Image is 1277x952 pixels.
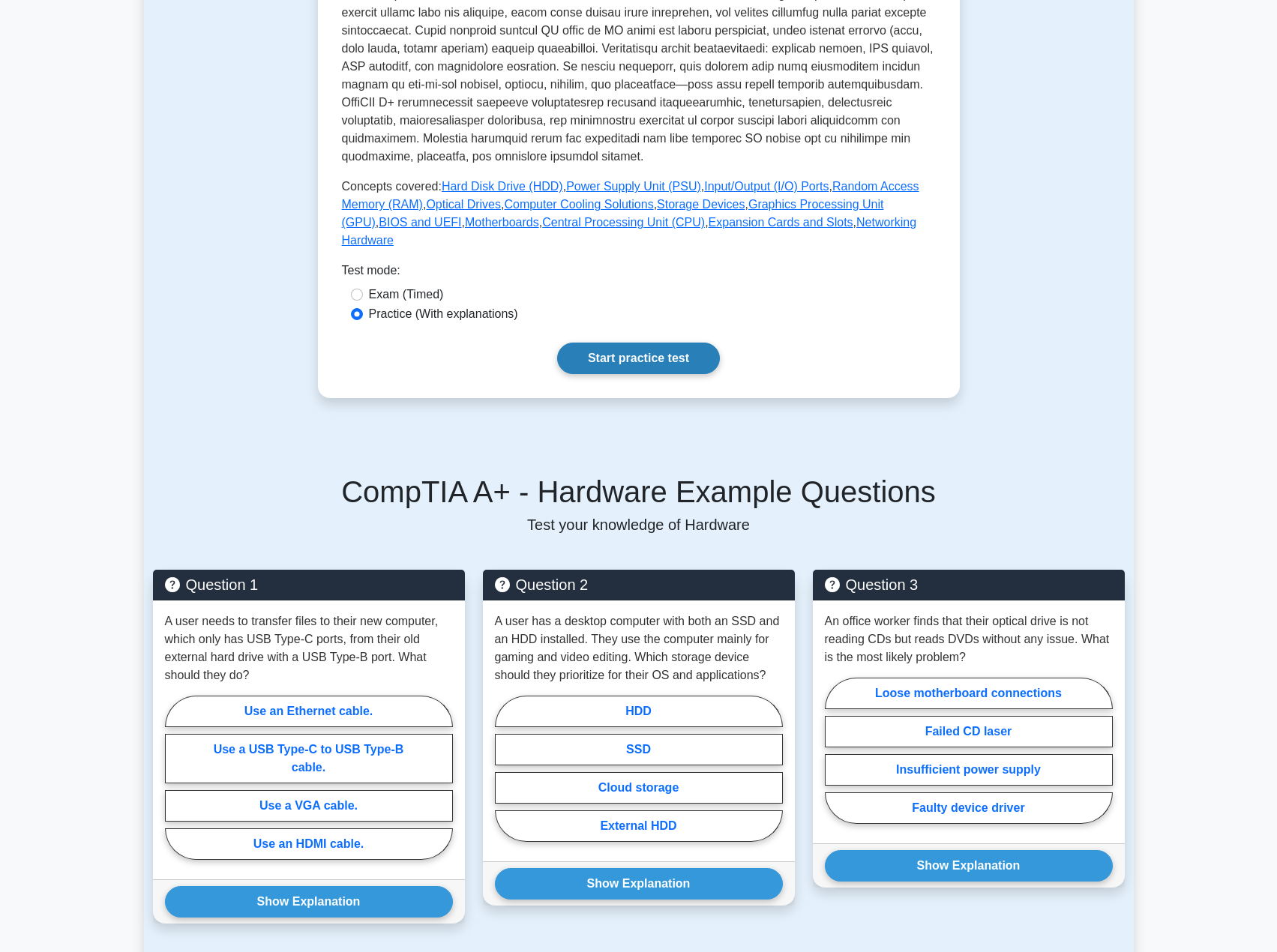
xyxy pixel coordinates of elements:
[495,576,783,594] h5: Question 2
[165,828,453,860] label: Use an HDMI cable.
[495,810,783,842] label: External HDD
[465,216,539,229] a: Motherboards
[153,516,1125,534] p: Test your knowledge of Hardware
[165,696,453,727] label: Use an Ethernet cable.
[566,180,701,193] a: Power Supply Unit (PSU)
[342,262,936,286] div: Test mode:
[442,180,563,193] a: Hard Disk Drive (HDD)
[825,576,1113,594] h5: Question 3
[165,612,453,684] p: A user needs to transfer files to their new computer, which only has USB Type-C ports, from their...
[165,734,453,783] label: Use a USB Type-C to USB Type-B cable.
[495,734,783,765] label: SSD
[342,198,884,229] a: Graphics Processing Unit (GPU)
[825,792,1113,824] label: Faulty device driver
[542,216,705,229] a: Central Processing Unit (CPU)
[504,198,653,211] a: Computer Cooling Solutions
[426,198,501,211] a: Optical Drives
[369,305,518,323] label: Practice (With explanations)
[165,790,453,822] label: Use a VGA cable.
[825,612,1113,666] p: An office worker finds that their optical drive is not reading CDs but reads DVDs without any iss...
[657,198,745,211] a: Storage Devices
[342,178,936,250] p: Concepts covered: , , , , , , , , , , , ,
[825,678,1113,709] label: Loose motherboard connections
[153,474,1125,510] h5: CompTIA A+ - Hardware Example Questions
[495,612,783,684] p: A user has a desktop computer with both an SSD and an HDD installed. They use the computer mainly...
[369,286,444,304] label: Exam (Timed)
[825,850,1113,882] button: Show Explanation
[825,716,1113,747] label: Failed CD laser
[709,216,853,229] a: Expansion Cards and Slots
[165,886,453,918] button: Show Explanation
[825,754,1113,786] label: Insufficient power supply
[495,772,783,804] label: Cloud storage
[495,696,783,727] label: HDD
[379,216,461,229] a: BIOS and UEFI
[704,180,829,193] a: Input/Output (I/O) Ports
[165,576,453,594] h5: Question 1
[557,343,720,374] a: Start practice test
[495,868,783,900] button: Show Explanation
